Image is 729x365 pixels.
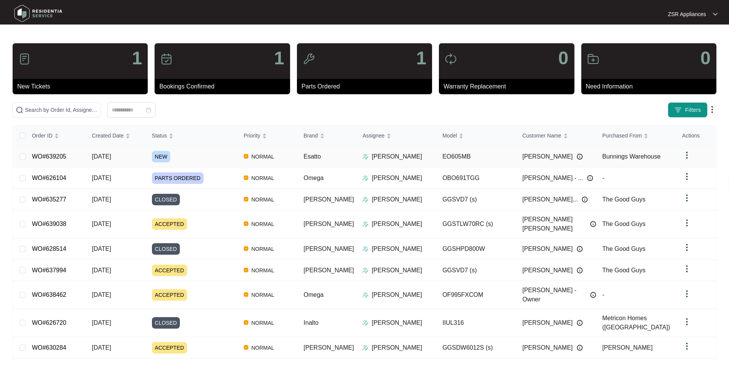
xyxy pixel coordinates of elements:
p: ZSR Appliances [668,10,706,18]
td: EO605MB [436,146,516,167]
th: Actions [676,126,716,146]
img: dropdown arrow [682,151,691,160]
td: OBO691TGG [436,167,516,189]
img: residentia service logo [11,2,65,25]
span: [PERSON_NAME] [522,266,573,275]
span: NORMAL [248,290,277,300]
span: PARTS ORDERED [152,172,204,184]
td: GGSHPD800W [436,238,516,260]
span: Esatto [303,153,321,160]
span: NORMAL [248,318,277,327]
span: [PERSON_NAME] - Owner [522,286,586,304]
span: Omega [303,175,323,181]
p: [PERSON_NAME] [372,343,422,352]
img: Vercel Logo [244,154,248,159]
p: Bookings Confirmed [159,82,290,91]
span: ACCEPTED [152,265,187,276]
span: [PERSON_NAME] [522,343,573,352]
th: Customer Name [516,126,596,146]
span: [PERSON_NAME]... [522,195,578,204]
span: [DATE] [92,221,111,227]
span: [PERSON_NAME] [303,267,354,273]
img: Info icon [582,196,588,203]
img: Info icon [587,175,593,181]
span: - [602,291,604,298]
span: [PERSON_NAME] [PERSON_NAME] [522,215,586,233]
img: filter icon [674,106,682,114]
p: 1 [132,49,142,67]
span: The Good Guys [602,221,646,227]
span: ACCEPTED [152,289,187,301]
p: [PERSON_NAME] [372,318,422,327]
span: Model [442,131,457,140]
th: Brand [297,126,356,146]
img: Vercel Logo [244,320,248,325]
span: NORMAL [248,152,277,161]
span: Order ID [32,131,52,140]
a: WO#639038 [32,221,66,227]
th: Model [436,126,516,146]
span: CLOSED [152,317,180,329]
th: Assignee [356,126,436,146]
p: [PERSON_NAME] [372,152,422,161]
img: Assigner Icon [362,196,369,203]
img: Assigner Icon [362,267,369,273]
img: icon [587,53,599,65]
p: Parts Ordered [302,82,432,91]
img: dropdown arrow [682,193,691,203]
p: 0 [558,49,569,67]
span: NORMAL [248,219,277,229]
span: [DATE] [92,196,111,203]
img: dropdown arrow [682,218,691,228]
span: - [602,175,604,181]
td: OF995FXCOM [436,281,516,309]
input: Search by Order Id, Assignee Name, Customer Name, Brand and Model [25,106,98,114]
p: [PERSON_NAME] [372,290,422,300]
img: icon [445,53,457,65]
img: Vercel Logo [244,246,248,251]
a: WO#635277 [32,196,66,203]
span: [PERSON_NAME] [303,344,354,351]
span: CLOSED [152,243,180,255]
span: CLOSED [152,194,180,205]
img: Vercel Logo [244,197,248,201]
span: [DATE] [92,175,111,181]
span: ACCEPTED [152,342,187,354]
img: Info icon [590,292,596,298]
p: [PERSON_NAME] [372,244,422,254]
span: The Good Guys [602,267,646,273]
span: NEW [152,151,171,162]
img: icon [303,53,315,65]
img: Assigner Icon [362,345,369,351]
td: GGSVD7 (s) [436,189,516,210]
span: Omega [303,291,323,298]
img: dropdown arrow [682,289,691,298]
span: [DATE] [92,246,111,252]
span: [DATE] [92,319,111,326]
th: Priority [238,126,298,146]
img: Info icon [577,246,583,252]
img: dropdown arrow [682,317,691,326]
span: [PERSON_NAME] [602,344,653,351]
img: Info icon [577,154,583,160]
span: NORMAL [248,244,277,254]
span: [PERSON_NAME] [303,196,354,203]
th: Created Date [86,126,146,146]
img: Info icon [577,267,583,273]
img: Vercel Logo [244,345,248,350]
td: GGSVD7 (s) [436,260,516,281]
p: [PERSON_NAME] [372,219,422,229]
span: Created Date [92,131,124,140]
img: dropdown arrow [682,342,691,351]
p: 1 [274,49,284,67]
th: Status [146,126,238,146]
span: [DATE] [92,291,111,298]
img: search-icon [16,106,23,114]
a: WO#626104 [32,175,66,181]
span: The Good Guys [602,246,646,252]
span: Purchased From [602,131,642,140]
img: dropdown arrow [713,12,718,16]
a: WO#628514 [32,246,66,252]
span: [PERSON_NAME] - ... [522,173,583,183]
img: icon [160,53,173,65]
